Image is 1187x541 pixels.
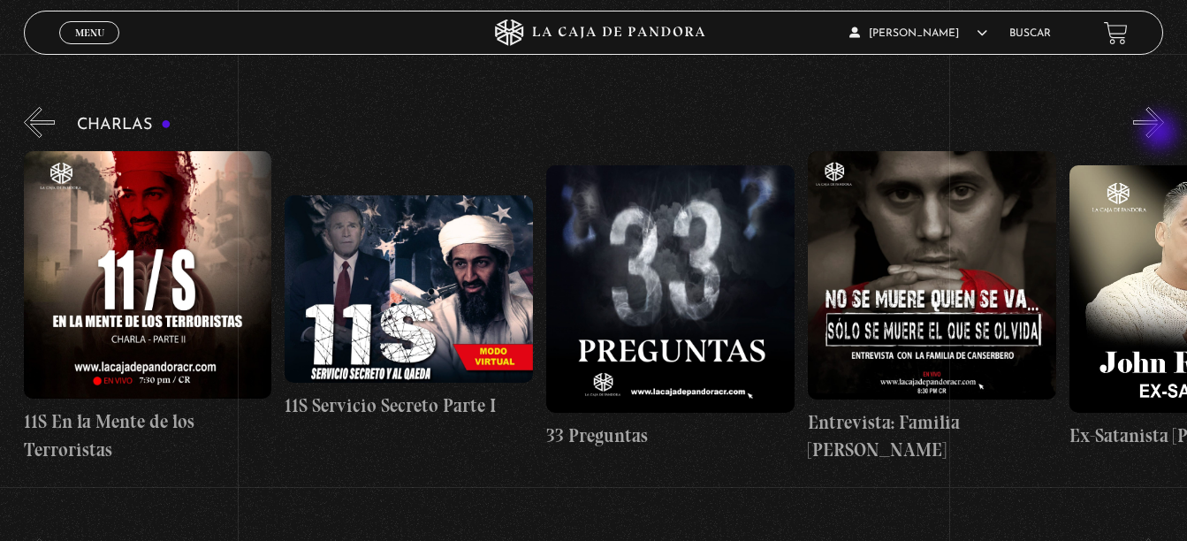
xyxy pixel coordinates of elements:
[24,408,272,463] h4: 11S En la Mente de los Terroristas
[285,151,533,464] a: 11S Servicio Secreto Parte I
[546,151,795,464] a: 33 Preguntas
[69,42,110,55] span: Cerrar
[849,28,987,39] span: [PERSON_NAME]
[1104,21,1128,45] a: View your shopping cart
[24,107,55,138] button: Previous
[285,392,533,420] h4: 11S Servicio Secreto Parte I
[1009,28,1051,39] a: Buscar
[1133,107,1164,138] button: Next
[546,422,795,450] h4: 33 Preguntas
[24,151,272,464] a: 11S En la Mente de los Terroristas
[75,27,104,38] span: Menu
[808,151,1056,464] a: Entrevista: Familia [PERSON_NAME]
[808,408,1056,464] h4: Entrevista: Familia [PERSON_NAME]
[77,117,171,133] h3: Charlas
